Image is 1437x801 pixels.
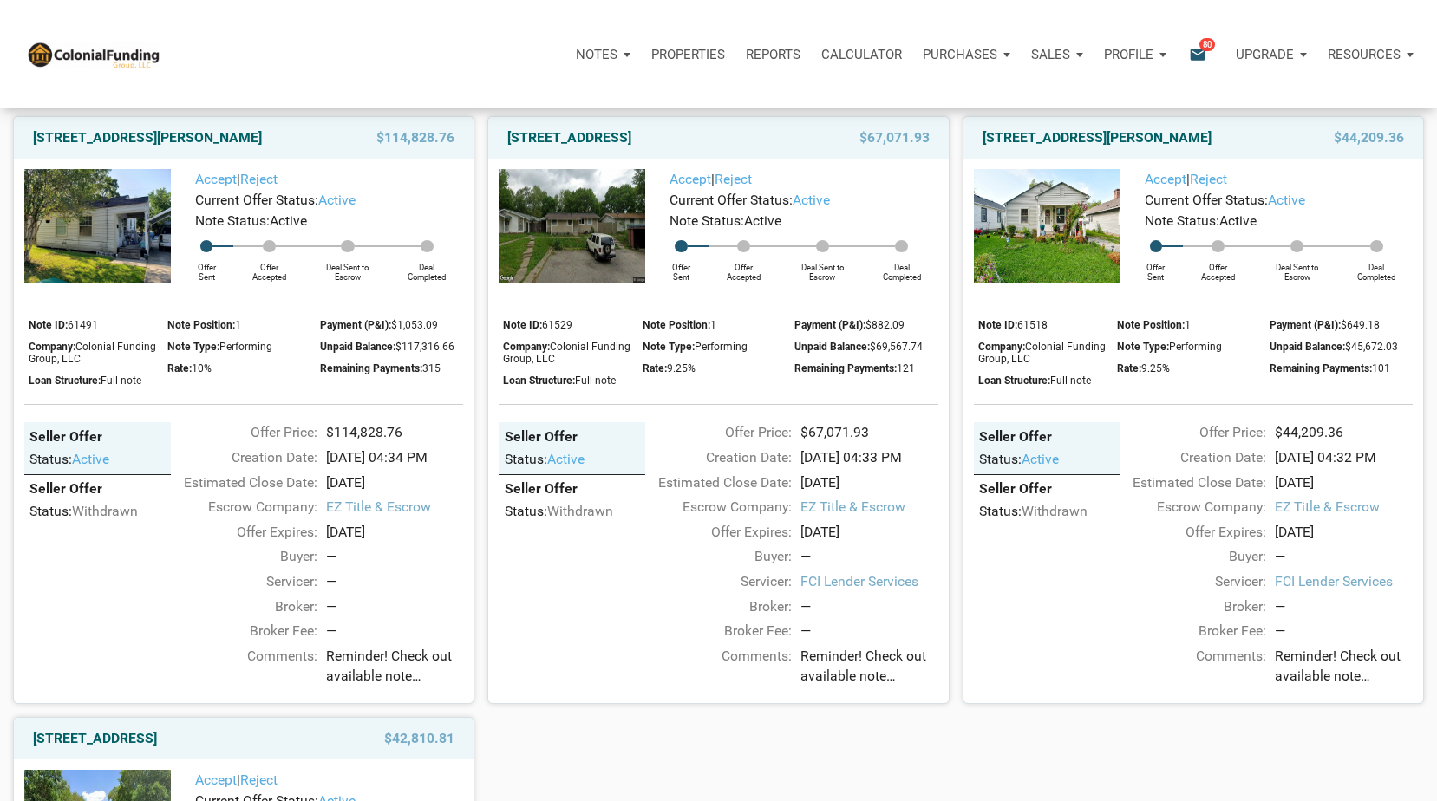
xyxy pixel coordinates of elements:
span: Note Position: [1117,319,1185,331]
span: $45,672.03 [1345,341,1398,353]
span: 121 [897,362,915,374]
span: Company: [29,341,75,353]
span: Status: [979,503,1022,519]
span: Current Offer Status: [670,192,793,208]
span: Remaining Payments: [320,362,422,374]
div: Broker Fee: [637,621,792,641]
span: Colonial Funding Group, LLC [503,341,630,365]
span: EZ Title & Escrow [1275,497,1413,518]
span: $42,810.81 [384,728,454,749]
p: Properties [651,47,725,62]
div: Estimated Close Date: [637,472,792,493]
span: $114,828.76 [376,127,454,148]
span: Reminder! Check out available note inventory. Notes are priced from $42K to $212K, so I’m confide... [326,646,464,687]
div: Deal Sent to Escrow [1254,252,1341,283]
div: Offer Price: [1111,422,1266,443]
div: Offer Expires: [1111,522,1266,543]
div: $67,071.93 [792,422,947,443]
a: [STREET_ADDRESS][PERSON_NAME] [33,127,262,148]
span: Note Status: [195,212,270,229]
div: Broker Fee: [162,621,317,641]
span: Note ID: [978,319,1017,331]
a: Resources [1317,29,1424,81]
div: Estimated Close Date: [162,472,317,493]
span: Note Type: [1117,341,1169,353]
a: Reject [1190,171,1227,187]
span: withdrawn [1022,503,1088,519]
span: Note Status: [1145,212,1219,229]
div: Buyer: [1111,546,1266,567]
span: active [1268,192,1305,208]
div: — [326,571,464,592]
span: EZ Title & Escrow [800,497,938,518]
span: Rate: [643,362,667,374]
img: 572093 [974,169,1120,283]
a: Properties [641,29,735,81]
a: Purchases [912,29,1021,81]
a: Calculator [811,29,912,81]
div: $44,209.36 [1266,422,1421,443]
a: Reject [240,772,278,788]
span: Full note [101,374,141,387]
span: Status: [505,451,547,467]
span: Reminder! Check out available note inventory. Notes are priced from $42K to $212K, so I’m confide... [1275,646,1413,687]
span: 9.25% [667,362,696,374]
span: Remaining Payments: [1270,362,1372,374]
a: [STREET_ADDRESS][PERSON_NAME] [983,127,1212,148]
div: Seller Offer [979,480,1114,498]
div: Creation Date: [162,447,317,468]
a: [STREET_ADDRESS] [507,127,631,148]
div: Offer Expires: [162,522,317,543]
div: Deal Completed [1340,252,1413,283]
span: 1 [710,319,716,331]
span: withdrawn [547,503,613,519]
span: Status: [979,451,1022,467]
button: Reports [735,29,811,81]
span: Status: [29,451,72,467]
span: Note Position: [167,319,235,331]
span: Rate: [1117,362,1141,374]
span: $44,209.36 [1334,127,1404,148]
div: Offer Accepted [233,252,304,283]
a: Accept [1145,171,1186,187]
div: Deal Completed [865,252,938,283]
div: Creation Date: [1111,447,1266,468]
span: EZ Title & Escrow [326,497,464,518]
span: Unpaid Balance: [794,341,870,353]
span: active [547,451,585,467]
div: Seller Offer [505,428,640,446]
span: Status: [29,503,72,519]
span: active [72,451,109,467]
a: Profile [1094,29,1177,81]
div: $114,828.76 [317,422,473,443]
p: Calculator [821,47,902,62]
span: Active [1219,212,1257,229]
span: active [318,192,356,208]
span: 1 [235,319,241,331]
span: Note ID: [503,319,542,331]
span: $117,316.66 [395,341,454,353]
div: — [800,546,938,567]
span: Performing [219,341,272,353]
span: Unpaid Balance: [1270,341,1345,353]
span: $649.18 [1341,319,1380,331]
span: — [326,622,336,639]
div: [DATE] 04:32 PM [1266,447,1421,468]
div: [DATE] [317,522,473,543]
div: Offer Accepted [1183,252,1254,283]
div: Comments: [1111,646,1266,693]
div: Seller Offer [979,428,1114,446]
span: Loan Structure: [503,374,575,387]
img: NoteUnlimited [26,40,160,68]
p: Resources [1328,47,1401,62]
div: Deal Sent to Escrow [304,252,391,283]
span: $1,053.09 [391,319,438,331]
a: Accept [195,171,237,187]
span: 10% [192,362,212,374]
p: Sales [1031,47,1070,62]
button: Sales [1021,29,1094,81]
span: Active [744,212,781,229]
span: Full note [1050,374,1091,387]
span: Colonial Funding Group, LLC [978,341,1106,365]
